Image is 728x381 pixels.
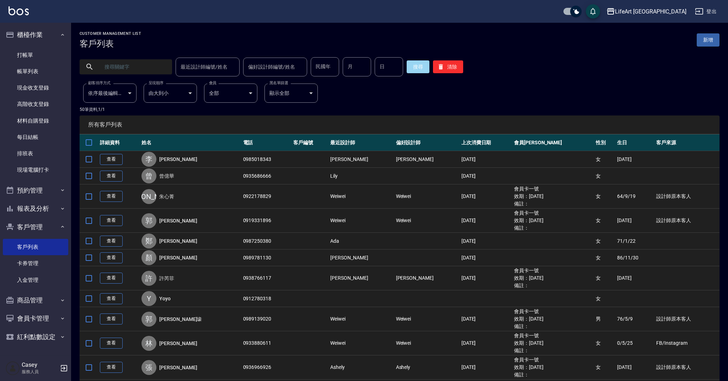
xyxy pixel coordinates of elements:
a: [PERSON_NAME] [159,217,197,224]
th: 姓名 [140,134,241,151]
td: 76/5/9 [615,307,654,331]
ul: 會員卡一號 [514,185,592,193]
td: Weiwei [394,209,460,233]
td: 女 [594,331,615,355]
button: 會員卡管理 [3,309,68,328]
div: 由大到小 [144,84,197,103]
label: 黑名單篩選 [269,80,288,86]
a: 許芮菲 [159,275,174,282]
div: 曾 [141,168,156,183]
label: 會員 [209,80,216,86]
ul: 備註： [514,347,592,354]
td: 女 [594,266,615,290]
a: 查看 [100,191,123,202]
td: 女 [594,355,615,380]
label: 顧客排序方式 [88,80,111,86]
th: 電話 [241,134,292,151]
td: 男 [594,307,615,331]
a: 查看 [100,236,123,247]
div: Y [141,291,156,306]
a: [PERSON_NAME] [159,156,197,163]
ul: 效期： [DATE] [514,315,592,323]
td: 0989781130 [241,249,292,266]
button: 商品管理 [3,291,68,310]
a: [PERSON_NAME] [159,340,197,347]
button: 清除 [433,60,463,73]
td: 0935686666 [241,168,292,184]
td: 0912780318 [241,290,292,307]
td: [DATE] [615,209,654,233]
th: 會員[PERSON_NAME] [512,134,594,151]
a: 新增 [697,33,719,47]
td: 女 [594,249,615,266]
td: 0936966926 [241,355,292,380]
td: [DATE] [460,151,512,168]
td: [DATE] [460,233,512,249]
h2: Customer Management List [80,31,141,36]
a: 卡券管理 [3,255,68,272]
td: [DATE] [615,151,654,168]
td: 0989139020 [241,307,292,331]
th: 性別 [594,134,615,151]
a: 查看 [100,171,123,182]
td: Weiwei [328,184,394,209]
td: 設計師原本客人 [654,184,719,209]
th: 最近設計師 [328,134,394,151]
td: [DATE] [615,355,654,380]
td: 女 [594,168,615,184]
a: 帳單列表 [3,63,68,80]
td: [DATE] [460,249,512,266]
a: 高階收支登錄 [3,96,68,112]
a: 曾億華 [159,172,174,179]
button: 客戶管理 [3,218,68,236]
img: Person [6,361,20,375]
ul: 效期： [DATE] [514,217,592,224]
td: [DATE] [460,209,512,233]
td: [PERSON_NAME] [328,266,394,290]
td: Weiwei [328,209,394,233]
td: Ashely [394,355,460,380]
td: 設計師原本客人 [654,355,719,380]
div: 林 [141,336,156,351]
a: 查看 [100,362,123,373]
a: 客戶列表 [3,239,68,255]
button: 登出 [692,5,719,18]
button: 預約管理 [3,181,68,200]
label: 呈現順序 [149,80,164,86]
ul: 效期： [DATE] [514,339,592,347]
td: Weiwei [394,307,460,331]
td: 0/5/25 [615,331,654,355]
ul: 備註： [514,371,592,379]
td: Weiwei [328,307,394,331]
button: LifeArt [GEOGRAPHIC_DATA] [604,4,689,19]
td: [DATE] [460,266,512,290]
h5: Casey [22,361,58,369]
td: 0985018343 [241,151,292,168]
ul: 會員卡一號 [514,332,592,339]
td: [PERSON_NAME] [328,249,394,266]
a: 查看 [100,252,123,263]
a: 每日結帳 [3,129,68,145]
ul: 會員卡一號 [514,267,592,274]
td: Weiwei [394,331,460,355]
a: 查看 [100,273,123,284]
ul: 會員卡一號 [514,308,592,315]
a: 現金收支登錄 [3,80,68,96]
p: 50 筆資料, 1 / 1 [80,106,719,113]
td: 女 [594,209,615,233]
div: 顯示全部 [264,84,318,103]
input: 搜尋關鍵字 [100,57,166,76]
ul: 備註： [514,323,592,330]
div: 全部 [204,84,257,103]
div: 顏 [141,250,156,265]
td: 0933880611 [241,331,292,355]
td: 設計師原本客人 [654,307,719,331]
h3: 客戶列表 [80,39,141,49]
button: 紅利點數設定 [3,328,68,346]
a: 打帳單 [3,47,68,63]
button: 櫃檯作業 [3,26,68,44]
ul: 備註： [514,224,592,232]
a: Yoyo [159,295,171,302]
td: [DATE] [460,184,512,209]
button: 搜尋 [407,60,429,73]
